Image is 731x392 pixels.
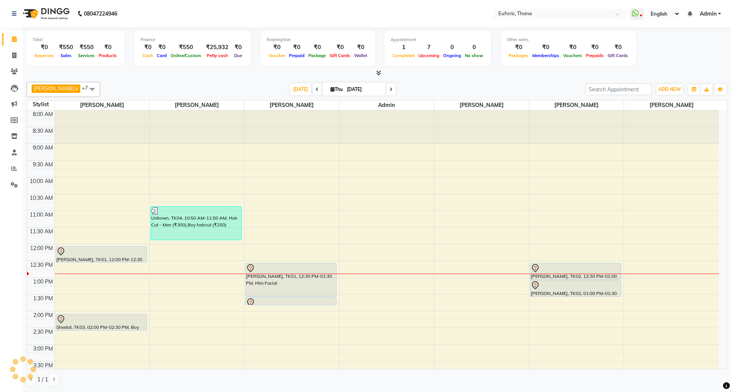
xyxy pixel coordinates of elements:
[290,83,311,95] span: [DATE]
[155,43,169,52] div: ₹0
[606,53,630,58] span: Gift Cards
[29,244,54,252] div: 12:00 PM
[584,53,606,58] span: Prepaids
[33,37,119,43] div: Total
[530,53,561,58] span: Memberships
[328,53,352,58] span: Gift Cards
[530,43,561,52] div: ₹0
[56,43,76,52] div: ₹550
[561,53,584,58] span: Vouchers
[329,86,345,92] span: Thu
[463,43,485,52] div: 0
[29,261,54,269] div: 12:30 PM
[32,345,54,353] div: 3:00 PM
[97,43,119,52] div: ₹0
[31,110,54,118] div: 8:00 AM
[28,228,54,236] div: 11:30 AM
[507,37,630,43] div: Other sales
[140,37,245,43] div: Finance
[203,43,231,52] div: ₹25,932
[205,53,230,58] span: Petty cash
[32,278,54,286] div: 1:00 PM
[31,161,54,169] div: 9:30 AM
[345,84,383,95] input: 2025-09-04
[75,85,78,91] a: x
[441,53,463,58] span: Ongoing
[56,314,147,330] div: Sheetal, TK03, 02:00 PM-02:30 PM, Boy haircut
[267,43,287,52] div: ₹0
[267,37,369,43] div: Redemption
[32,295,54,303] div: 1:30 PM
[391,53,417,58] span: Completed
[34,85,75,91] span: [PERSON_NAME]
[352,53,369,58] span: Wallet
[31,127,54,135] div: 8:30 AM
[31,144,54,152] div: 9:00 AM
[246,298,336,305] div: [PERSON_NAME], TK02, 01:30 PM-01:45 PM, Eyebrows (Threading)
[391,43,417,52] div: 1
[140,43,155,52] div: ₹0
[59,53,73,58] span: Sales
[231,43,245,52] div: ₹0
[507,43,530,52] div: ₹0
[150,100,244,110] span: [PERSON_NAME]
[232,53,244,58] span: Due
[76,43,97,52] div: ₹550
[441,43,463,52] div: 0
[530,263,621,279] div: [PERSON_NAME], TK02, 12:30 PM-01:00 PM, Hair Wash - Women - Regular
[155,53,169,58] span: Card
[169,53,203,58] span: Online/Custom
[700,10,717,18] span: Admin
[169,43,203,52] div: ₹550
[585,83,652,95] input: Search Appointment
[32,328,54,336] div: 2:30 PM
[244,100,339,110] span: [PERSON_NAME]
[561,43,584,52] div: ₹0
[19,3,72,24] img: logo
[656,84,683,95] button: ADD NEW
[33,53,56,58] span: Expenses
[28,211,54,219] div: 11:00 AM
[624,100,719,110] span: [PERSON_NAME]
[339,100,434,110] span: Admin
[28,177,54,185] div: 10:00 AM
[56,247,147,262] div: [PERSON_NAME], TK01, 12:00 PM-12:30 PM, Hair Cut - Men
[287,43,306,52] div: ₹0
[306,53,328,58] span: Package
[328,43,352,52] div: ₹0
[606,43,630,52] div: ₹0
[658,86,681,92] span: ADD NEW
[434,100,529,110] span: [PERSON_NAME]
[352,43,369,52] div: ₹0
[76,53,97,58] span: Services
[82,85,94,91] span: +7
[507,53,530,58] span: Packages
[417,43,441,52] div: 7
[151,207,241,240] div: Unkown, TK04, 10:50 AM-11:50 AM, Hair Cut - Men (₹300),Boy haircut (₹250)
[32,362,54,370] div: 3:30 PM
[37,376,48,384] span: 1 / 1
[55,100,149,110] span: [PERSON_NAME]
[32,311,54,319] div: 2:00 PM
[84,3,117,24] b: 08047224946
[246,263,336,296] div: [PERSON_NAME], TK01, 12:30 PM-01:30 PM, Him Facial
[391,37,485,43] div: Appointment
[28,194,54,202] div: 10:30 AM
[287,53,306,58] span: Prepaid
[306,43,328,52] div: ₹0
[529,100,624,110] span: [PERSON_NAME]
[530,280,621,296] div: [PERSON_NAME], TK02, 01:00 PM-01:30 PM, Girl haircut
[27,100,54,108] div: Stylist
[463,53,485,58] span: No show
[140,53,155,58] span: Cash
[417,53,441,58] span: Upcoming
[584,43,606,52] div: ₹0
[267,53,287,58] span: Voucher
[33,43,56,52] div: ₹0
[97,53,119,58] span: Products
